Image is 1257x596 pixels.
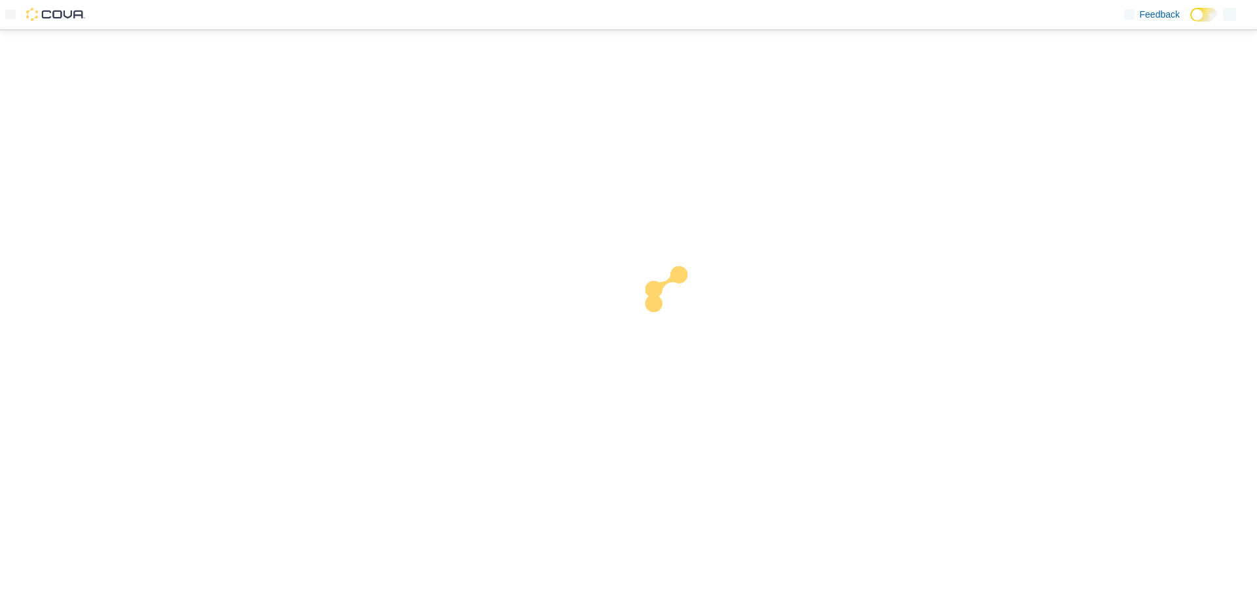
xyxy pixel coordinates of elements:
[1140,8,1180,21] span: Feedback
[26,8,85,21] img: Cova
[1190,8,1218,22] input: Dark Mode
[1119,1,1185,27] a: Feedback
[628,256,727,355] img: cova-loader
